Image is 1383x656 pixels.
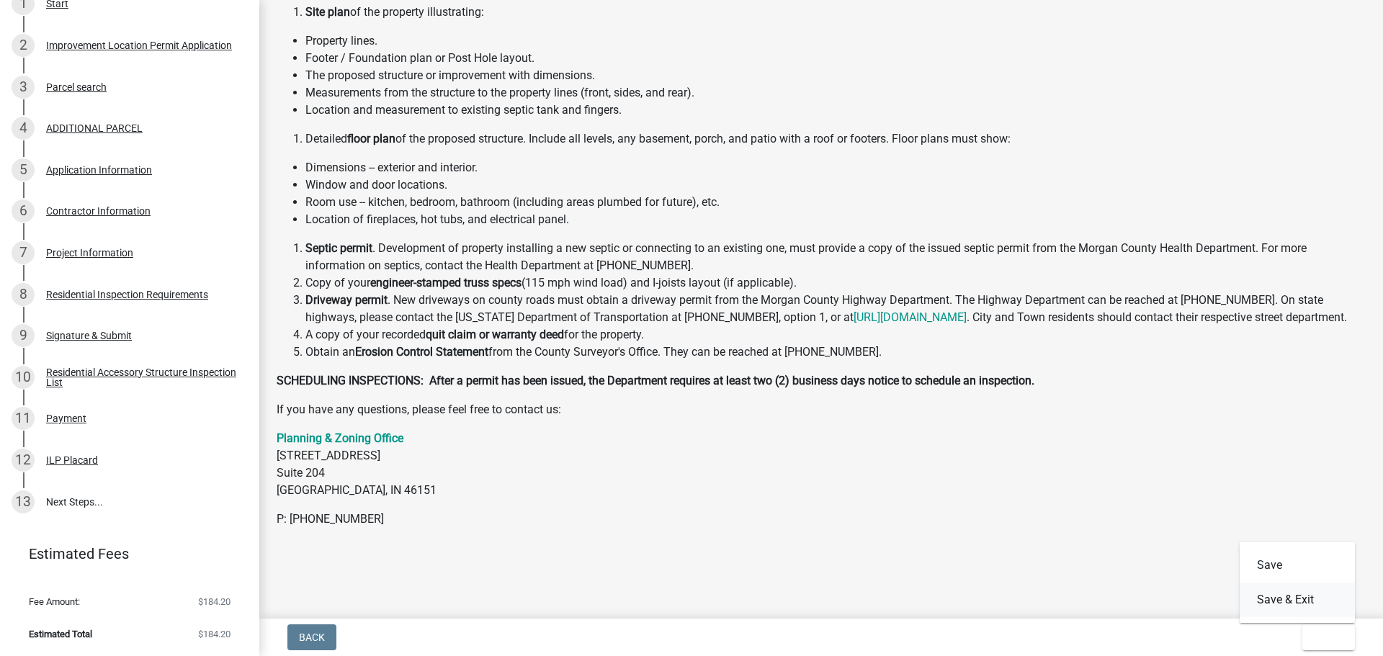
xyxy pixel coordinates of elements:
[305,241,372,255] strong: Septic permit
[305,293,388,307] strong: Driveway permit
[305,67,1366,84] li: The proposed structure or improvement with dimensions.
[277,431,403,445] a: Planning & Zoning Office
[12,283,35,306] div: 8
[46,413,86,423] div: Payment
[305,5,350,19] strong: Site plan
[198,597,230,606] span: $184.20
[305,130,1366,148] li: Detailed of the proposed structure. Include all levels, any basement, porch, and patio with a roo...
[277,374,1034,387] strong: SCHEDULING INSPECTIONS: After a permit has been issued, the Department requires at least two (2) ...
[12,449,35,472] div: 12
[12,241,35,264] div: 7
[355,345,488,359] strong: Erosion Control Statement
[46,123,143,133] div: ADDITIONAL PARCEL
[46,367,236,387] div: Residential Accessory Structure Inspection List
[305,194,1366,211] li: Room use -- kitchen, bedroom, bathroom (including areas plumbed for future), etc.
[305,50,1366,67] li: Footer / Foundation plan or Post Hole layout.
[46,331,132,341] div: Signature & Submit
[12,366,35,389] div: 10
[305,159,1366,176] li: Dimensions -- exterior and interior.
[854,310,967,324] a: [URL][DOMAIN_NAME]
[12,490,35,513] div: 13
[46,165,152,175] div: Application Information
[305,4,1366,21] li: of the property illustrating:
[277,401,1366,418] p: If you have any questions, please feel free to contact us:
[287,624,336,650] button: Back
[46,82,107,92] div: Parcel search
[305,292,1366,326] li: . New driveways on county roads must obtain a driveway permit from the Morgan County Highway Depa...
[305,274,1366,292] li: Copy of your (115 mph wind load) and I-joists layout (if applicable).
[46,455,98,465] div: ILP Placard
[1240,542,1355,623] div: Exit
[46,40,232,50] div: Improvement Location Permit Application
[347,132,395,145] strong: floor plan
[1314,632,1335,643] span: Exit
[1240,583,1355,617] button: Save & Exit
[29,629,92,639] span: Estimated Total
[46,206,151,216] div: Contractor Information
[426,328,564,341] strong: quit claim or warranty deed
[277,511,1366,528] p: P: [PHONE_NUMBER]
[299,632,325,643] span: Back
[1302,624,1355,650] button: Exit
[12,76,35,99] div: 3
[12,539,236,568] a: Estimated Fees
[305,343,1366,361] li: Obtain an from the County Surveyor's Office. They can be reached at [PHONE_NUMBER].
[305,32,1366,50] li: Property lines.
[12,199,35,223] div: 6
[12,117,35,140] div: 4
[370,276,522,289] strong: engineer-stamped truss specs
[305,102,1366,119] li: Location and measurement to existing septic tank and fingers.
[12,324,35,347] div: 9
[277,430,1366,499] p: [STREET_ADDRESS] Suite 204 [GEOGRAPHIC_DATA], IN 46151
[305,240,1366,274] li: . Development of property installing a new septic or connecting to an existing one, must provide ...
[12,407,35,430] div: 11
[29,597,80,606] span: Fee Amount:
[12,34,35,57] div: 2
[305,211,1366,228] li: Location of fireplaces, hot tubs, and electrical panel.
[1240,548,1355,583] button: Save
[46,248,133,258] div: Project Information
[305,326,1366,343] li: A copy of your recorded for the property.
[305,84,1366,102] li: Measurements from the structure to the property lines (front, sides, and rear).
[305,176,1366,194] li: Window and door locations.
[198,629,230,639] span: $184.20
[46,289,208,300] div: Residential Inspection Requirements
[12,158,35,181] div: 5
